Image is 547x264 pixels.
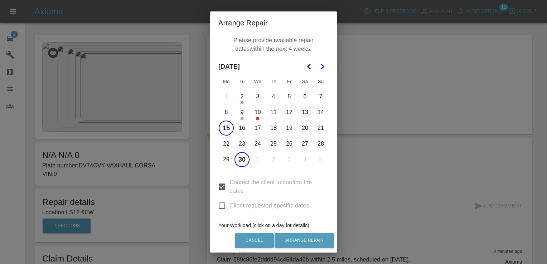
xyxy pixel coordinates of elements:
[222,34,325,55] p: Please provide available repair dates within the next 4 weeks.
[266,152,281,167] button: Thursday, October 2nd, 2025
[297,152,313,167] button: Saturday, October 4th, 2025
[266,136,281,151] button: Thursday, September 25th, 2025
[297,74,313,89] th: Saturday
[234,74,250,89] th: Tuesday
[297,89,313,104] button: Saturday, September 6th, 2025
[250,74,266,89] th: Wednesday
[297,121,313,136] button: Saturday, September 20th, 2025
[218,74,234,89] th: Monday
[282,89,297,104] button: Friday, September 5th, 2025
[218,74,329,167] table: September 2025
[275,233,334,248] button: Arrange Repair
[313,89,328,104] button: Sunday, September 7th, 2025
[303,60,316,73] button: Go to the Previous Month
[218,221,329,230] div: Your Workload (click on a day for details):
[297,105,313,120] button: Saturday, September 13th, 2025
[250,89,265,104] button: Wednesday, September 3rd, 2025
[229,201,309,210] span: Client requested specific dates
[313,152,328,167] button: Sunday, October 5th, 2025
[282,121,297,136] button: Friday, September 19th, 2025
[297,136,313,151] button: Saturday, September 27th, 2025
[219,89,234,104] button: Monday, September 1st, 2025
[281,74,297,89] th: Friday
[250,121,265,136] button: Wednesday, September 17th, 2025
[234,89,250,104] button: Today, Tuesday, September 2nd, 2025
[250,136,265,151] button: Wednesday, September 24th, 2025
[266,74,281,89] th: Thursday
[235,233,274,248] button: Cancel
[219,121,234,136] button: Monday, September 15th, 2025, selected
[234,152,250,167] button: Tuesday, September 30th, 2025, selected
[234,105,250,120] button: Tuesday, September 9th, 2025
[313,74,329,89] th: Sunday
[250,152,265,167] button: Wednesday, October 1st, 2025
[282,136,297,151] button: Friday, September 26th, 2025
[266,121,281,136] button: Thursday, September 18th, 2025
[316,60,329,73] button: Go to the Next Month
[229,178,323,195] span: Contact the client to confirm the dates
[219,136,234,151] button: Monday, September 22nd, 2025
[313,136,328,151] button: Sunday, September 28th, 2025
[219,152,234,167] button: Monday, September 29th, 2025
[250,105,265,120] button: Wednesday, September 10th, 2025
[282,152,297,167] button: Friday, October 3rd, 2025
[313,105,328,120] button: Sunday, September 14th, 2025
[210,11,337,34] h2: Arrange Repair
[234,136,250,151] button: Tuesday, September 23rd, 2025
[219,105,234,120] button: Monday, September 8th, 2025
[234,121,250,136] button: Tuesday, September 16th, 2025
[266,89,281,104] button: Thursday, September 4th, 2025
[282,105,297,120] button: Friday, September 12th, 2025
[313,121,328,136] button: Sunday, September 21st, 2025
[266,105,281,120] button: Thursday, September 11th, 2025
[218,59,240,74] span: [DATE]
